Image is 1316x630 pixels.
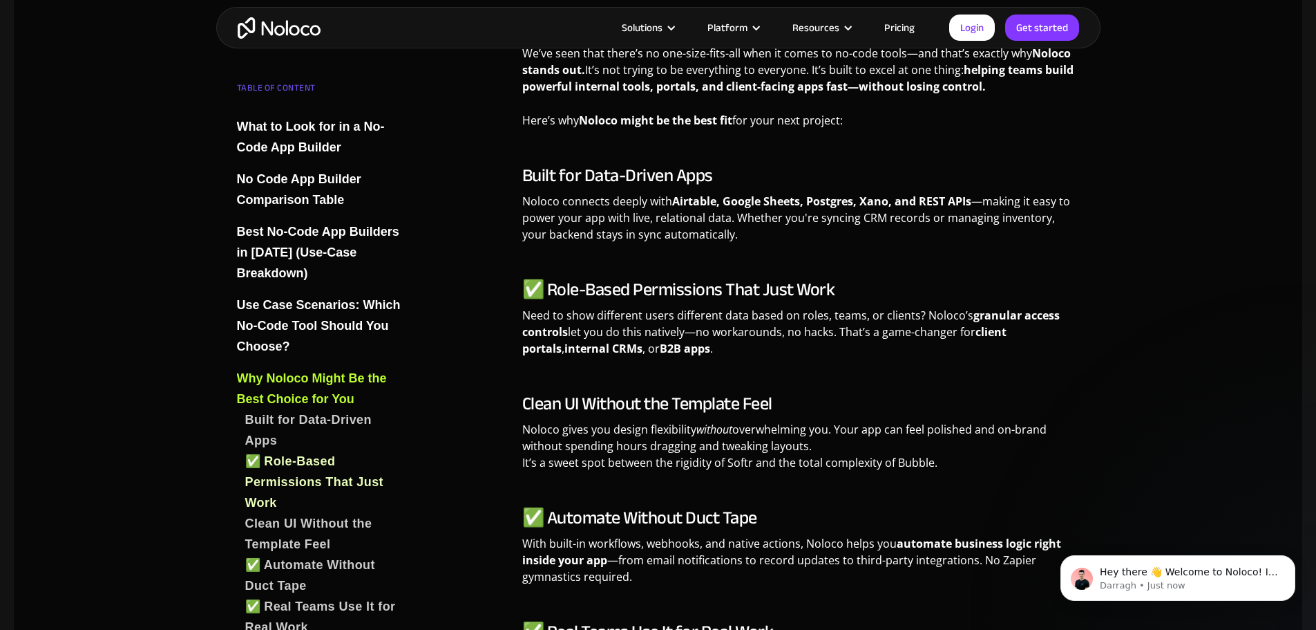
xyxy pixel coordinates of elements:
div: Resources [775,19,867,37]
em: without [696,422,732,437]
a: ✅ Automate Without Duct Tape [245,555,404,596]
a: Built for Data-Driven Apps [245,409,404,451]
p: With built-in workflows, webhooks, and native actions, Noloco helps you —from email notifications... [522,535,1080,595]
div: Solutions [622,19,662,37]
div: Solutions [604,19,690,37]
strong: B2B apps [660,341,710,356]
h3: ✅ Automate Without Duct Tape [522,508,1080,528]
div: Resources [792,19,839,37]
p: Need to show different users different data based on roles, teams, or clients? Noloco’s let you d... [522,307,1080,367]
div: Platform [690,19,775,37]
a: ✅ Role-Based Permissions That Just Work [245,451,404,513]
a: No Code App Builder Comparison Table [237,169,404,210]
a: Get started [1005,15,1079,41]
a: Login [949,15,995,41]
strong: Airtable, Google Sheets, Postgres, Xano, and REST APIs [672,194,971,209]
a: What to Look for in a No-Code App Builder [237,116,404,158]
strong: client portals [522,324,1007,356]
a: Use Case Scenarios: Which No-Code Tool Should You Choose? [237,295,404,357]
strong: automate business logic right inside your app [522,536,1061,568]
strong: Noloco stands out. [522,46,1071,77]
h3: ✅ Role-Based Permissions That Just Work [522,279,1080,300]
div: TABLE OF CONTENT [237,77,404,105]
p: We’ve seen that there’s no one-size-fits-all when it comes to no-code tools—and that’s exactly wh... [522,45,1080,105]
p: Noloco gives you design flexibility overwhelming you. Your app can feel polished and on-brand wit... [522,421,1080,481]
strong: internal CRMs [564,341,642,356]
a: home [238,17,321,39]
iframe: Intercom notifications message [1040,526,1316,623]
h3: Built for Data-Driven Apps [522,165,1080,186]
a: Best No-Code App Builders in [DATE] (Use-Case Breakdown) [237,221,404,284]
div: Platform [707,19,747,37]
strong: granular access controls [522,308,1060,340]
strong: helping teams build powerful internal tools, portals, and client-facing apps fast—without losing ... [522,62,1074,94]
p: Here’s why for your next project: [522,112,1080,139]
strong: Noloco might be the best fit [579,113,732,128]
a: Pricing [867,19,932,37]
a: Clean UI Without the Template Feel [245,513,404,555]
h3: Clean UI Without the Template Feel [522,393,1080,414]
a: Why Noloco Might Be the Best Choice for You [237,368,404,409]
p: Noloco connects deeply with —making it easy to power your app with live, relational data. Whether... [522,193,1080,253]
